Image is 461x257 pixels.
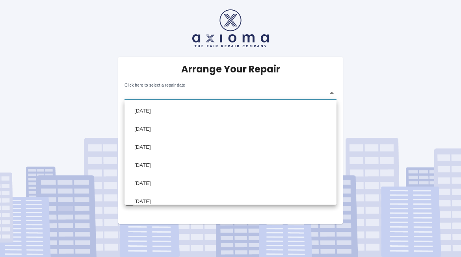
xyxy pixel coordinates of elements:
li: [DATE] [126,192,335,211]
li: [DATE] [126,156,335,174]
li: [DATE] [126,102,335,120]
li: [DATE] [126,138,335,156]
li: [DATE] [126,174,335,192]
li: [DATE] [126,120,335,138]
